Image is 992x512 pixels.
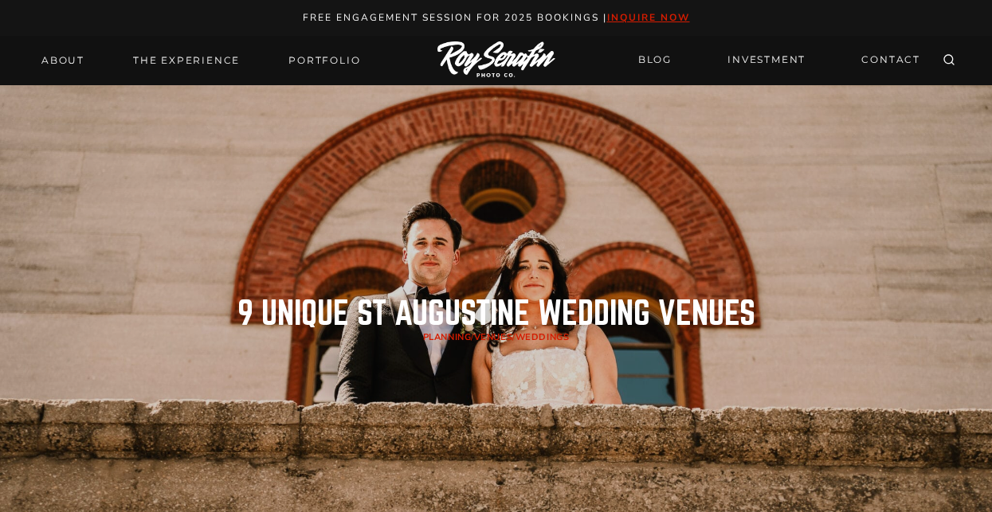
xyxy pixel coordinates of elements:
[629,46,681,74] a: BLOG
[279,49,370,72] a: Portfolio
[516,331,569,343] a: Weddings
[124,49,249,72] a: THE EXPERIENCE
[852,46,930,74] a: CONTACT
[18,10,975,26] p: Free engagement session for 2025 Bookings |
[237,298,755,330] h1: 9 unique St Augustine Wedding Venues
[629,46,930,74] nav: Secondary Navigation
[437,41,555,79] img: Logo of Roy Serafin Photo Co., featuring stylized text in white on a light background, representi...
[607,11,690,24] a: inquire now
[474,331,512,343] a: Venues
[32,49,370,72] nav: Primary Navigation
[32,49,94,72] a: About
[718,46,815,74] a: INVESTMENT
[938,49,960,72] button: View Search Form
[423,331,471,343] a: planning
[423,331,569,343] span: / /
